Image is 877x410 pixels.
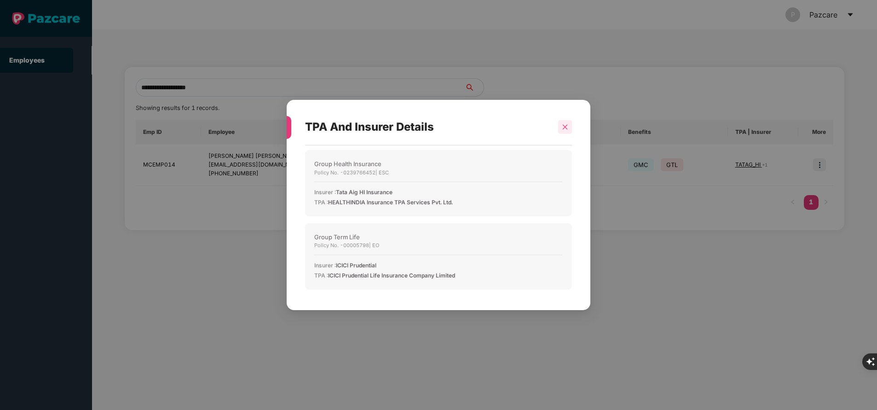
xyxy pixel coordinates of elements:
span: close [562,124,568,130]
div: TPA And Insurer Details [305,109,550,145]
span: ICICI Prudential Life Insurance Company Limited [328,272,455,279]
span: TPA : [314,199,328,206]
span: ICICI Prudential [336,262,376,269]
div: Policy No. - 0239766452 | ESC [314,169,563,177]
span: TPA : [314,272,328,279]
span: Tata Aig HI Insurance [336,189,392,196]
div: Group Health Insurance [314,159,563,168]
div: Policy No. - 00005798 | EO [314,242,563,249]
span: Insurer : [314,262,336,269]
div: Group Term Life [314,232,563,242]
span: HEALTHINDIA Insurance TPA Services Pvt. Ltd. [328,199,453,206]
span: Insurer : [314,189,336,196]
